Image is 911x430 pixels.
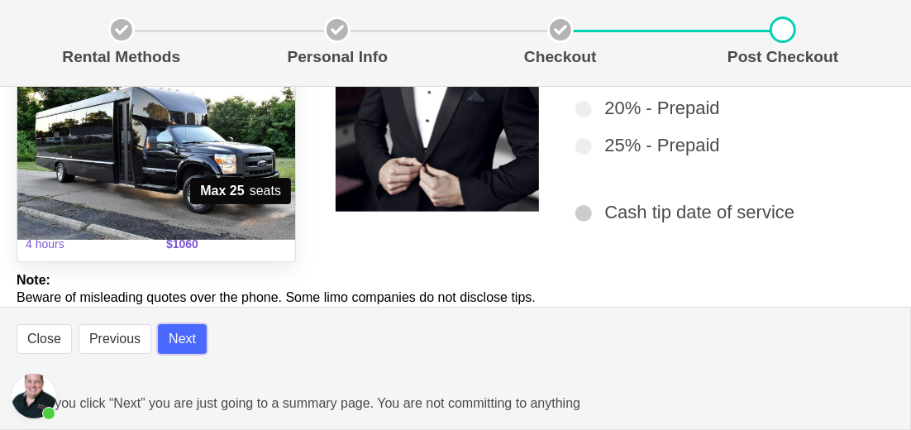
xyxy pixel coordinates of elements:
p: When you click “Next” you are just going to a summary page. You are not committing to anything [17,394,894,413]
span: seats [190,178,291,204]
button: Close [17,324,72,354]
p: Post Checkout [679,45,889,69]
b: $1060 [166,237,198,251]
label: 25% - Prepaid [575,131,875,159]
p: Personal Info [233,45,443,69]
img: sidebar-img1.png [336,7,539,212]
div: Open chat [12,374,56,418]
label: Cash tip date of service [575,198,875,226]
strong: Max 25 [200,181,244,201]
p: Beware of misleading quotes over the phone. Some limo companies do not disclose tips. [17,288,894,308]
button: Next [158,324,207,354]
span: 4 hours [16,226,156,263]
img: 32%2001.jpg [17,55,295,240]
p: Rental Methods [23,45,220,69]
button: Previous [79,324,151,354]
label: 20% - Prepaid [575,94,875,122]
p: Checkout [455,45,665,69]
h2: Note: [17,272,894,288]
